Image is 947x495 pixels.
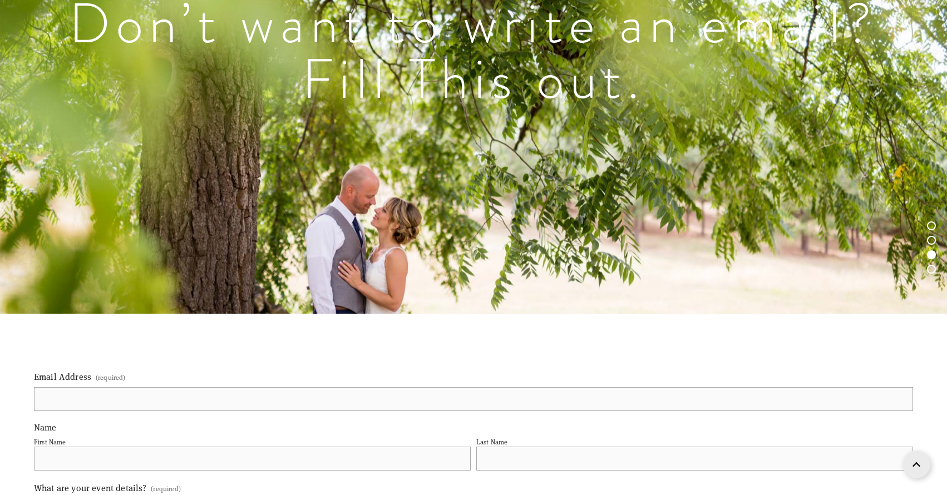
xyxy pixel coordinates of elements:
div: Last Name [476,437,507,446]
span: Email Address [34,370,91,382]
span: Name [34,421,57,433]
span: What are your event details? [34,482,146,493]
div: First Name [34,437,66,446]
span: (required) [96,369,126,385]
